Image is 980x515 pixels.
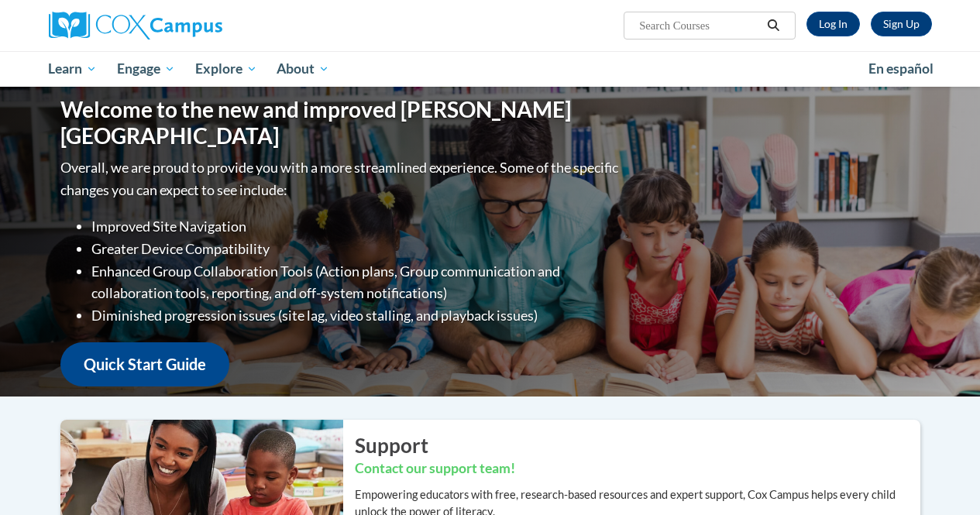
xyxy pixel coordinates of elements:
h3: Contact our support team! [355,459,920,479]
a: Log In [806,12,860,36]
div: Main menu [37,51,944,87]
span: Engage [117,60,175,78]
h1: Welcome to the new and improved [PERSON_NAME][GEOGRAPHIC_DATA] [60,97,622,149]
a: Quick Start Guide [60,342,229,386]
span: En español [868,60,934,77]
input: Search Courses [638,16,762,35]
p: Overall, we are proud to provide you with a more streamlined experience. Some of the specific cha... [60,156,622,201]
a: Register [871,12,932,36]
span: Learn [48,60,97,78]
h2: Support [355,431,920,459]
li: Greater Device Compatibility [91,238,622,260]
a: Learn [39,51,108,87]
span: Explore [195,60,257,78]
img: Cox Campus [49,12,222,39]
li: Enhanced Group Collaboration Tools (Action plans, Group communication and collaboration tools, re... [91,260,622,305]
li: Diminished progression issues (site lag, video stalling, and playback issues) [91,304,622,327]
a: Explore [185,51,267,87]
a: En español [858,53,944,85]
a: About [266,51,339,87]
button: Search [762,16,785,35]
li: Improved Site Navigation [91,215,622,238]
span: About [277,60,329,78]
a: Cox Campus [49,12,328,39]
a: Engage [107,51,185,87]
